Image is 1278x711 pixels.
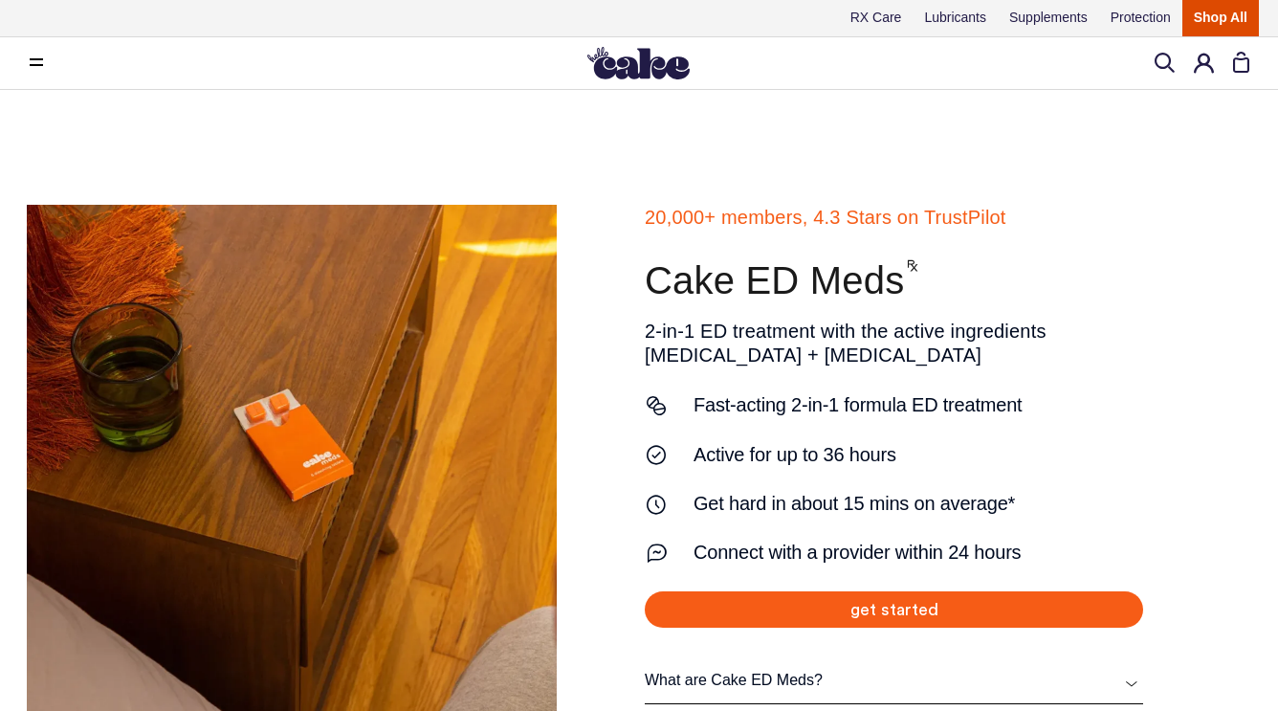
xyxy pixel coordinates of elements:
[645,256,1143,367] div: 2-in-1 ED treatment with the active ingredients [MEDICAL_DATA] + [MEDICAL_DATA]
[694,393,1143,417] strong: Fast-acting 2-in-1 formula ED treatment
[587,47,690,79] img: Hello Cake
[694,492,1143,516] strong: Get hard in about 15 mins on average*
[645,591,1143,629] a: get started
[645,671,1143,690] a: What are Cake ED Meds?
[694,443,1143,467] strong: Active for up to 36 hours
[645,206,1143,230] strong: 20,000+ members, 4.3 Stars on TrustPilot
[694,541,1143,565] strong: Connect with a provider within 24 hours
[645,256,1143,305] h1: Cake ED Meds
